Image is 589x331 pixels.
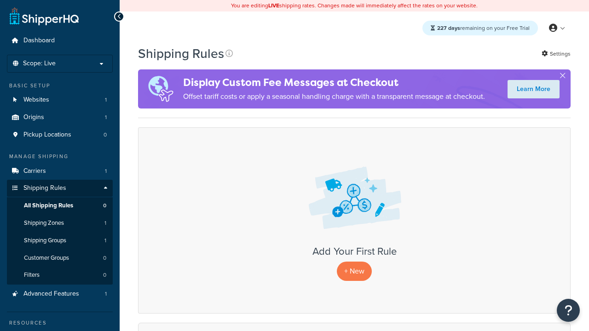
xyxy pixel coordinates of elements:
div: remaining on your Free Trial [422,21,538,35]
span: All Shipping Rules [24,202,73,210]
h3: Add Your First Rule [148,246,561,257]
li: Filters [7,267,113,284]
span: 0 [104,131,107,139]
span: Pickup Locations [23,131,71,139]
span: Shipping Zones [24,219,64,227]
span: Shipping Groups [24,237,66,245]
a: Learn More [508,80,560,98]
span: 0 [103,254,106,262]
a: Carriers 1 [7,163,113,180]
span: Carriers [23,167,46,175]
span: 1 [105,96,107,104]
a: Origins 1 [7,109,113,126]
div: Manage Shipping [7,153,113,160]
p: Offset tariff costs or apply a seasonal handling charge with a transparent message at checkout. [183,90,485,103]
li: Carriers [7,163,113,180]
a: Shipping Rules [7,180,113,197]
li: Websites [7,91,113,108]
p: + New [337,262,372,280]
a: Settings [542,47,571,60]
li: Advanced Features [7,285,113,302]
span: 1 [104,237,106,245]
span: Shipping Rules [23,184,66,192]
li: Shipping Rules [7,180,113,285]
span: Filters [24,271,40,279]
li: Origins [7,109,113,126]
a: Filters 0 [7,267,113,284]
span: Advanced Features [23,290,79,298]
a: Websites 1 [7,91,113,108]
h1: Shipping Rules [138,45,224,63]
span: 0 [103,202,106,210]
img: duties-banner-06bc72dcb5fe05cb3f9472aba00be2ae8eb53ab6f0d8bb03d382ba314ac3c341.png [138,69,183,108]
a: Shipping Groups 1 [7,232,113,249]
span: 1 [105,290,107,298]
span: Websites [23,96,49,104]
button: Open Resource Center [557,299,580,322]
li: Shipping Zones [7,215,113,232]
a: Dashboard [7,32,113,49]
span: Origins [23,114,44,121]
a: Shipping Zones 1 [7,215,113,232]
h4: Display Custom Fee Messages at Checkout [183,75,485,90]
div: Resources [7,319,113,327]
span: 1 [105,167,107,175]
a: Advanced Features 1 [7,285,113,302]
span: 1 [104,219,106,227]
div: Basic Setup [7,82,113,90]
span: Dashboard [23,37,55,45]
li: Pickup Locations [7,126,113,143]
span: 1 [105,114,107,121]
li: All Shipping Rules [7,197,113,214]
span: Customer Groups [24,254,69,262]
span: Scope: Live [23,60,56,68]
li: Shipping Groups [7,232,113,249]
a: Pickup Locations 0 [7,126,113,143]
a: Customer Groups 0 [7,250,113,267]
strong: 227 days [437,24,460,32]
a: ShipperHQ Home [10,7,79,25]
a: All Shipping Rules 0 [7,197,113,214]
span: 0 [103,271,106,279]
li: Customer Groups [7,250,113,267]
b: LIVE [268,1,279,10]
